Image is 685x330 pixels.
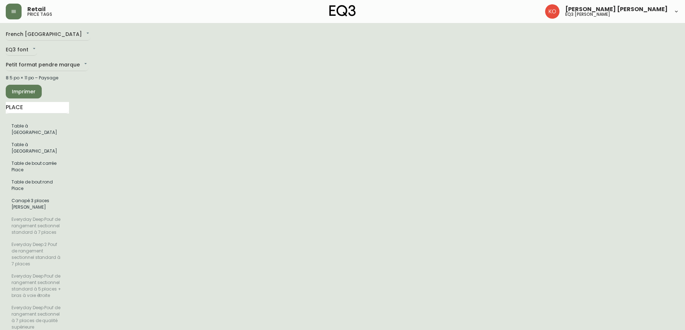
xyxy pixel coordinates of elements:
div: Petit format pendre marque [6,59,88,71]
li: Petit format pendre marque [6,176,69,195]
li: Grand format pendre marque [6,213,69,238]
h5: price tags [27,12,52,17]
div: 8.5 po × 11 po – Paysage [6,75,69,81]
span: Imprimer [12,87,36,96]
img: 9beb5e5239b23ed26e0d832b1b8f6f2a [545,4,560,19]
span: Retail [27,6,46,12]
li: Grand format pendre marque [6,270,69,302]
h5: eq3 [PERSON_NAME] [565,12,610,17]
li: Everyday Deep 2 Pouf de rangement sectionnel standard à 7 places [6,238,69,270]
li: Petit format pendre marque [6,157,69,176]
li: Petit format pendre marque [6,139,69,157]
img: logo [329,5,356,17]
li: Table à [GEOGRAPHIC_DATA] [6,120,69,139]
div: EQ3 font [6,44,37,56]
div: French [GEOGRAPHIC_DATA] [6,29,91,41]
span: [PERSON_NAME] [PERSON_NAME] [565,6,668,12]
li: Petit format pendre marque [6,195,69,213]
input: Recherche [6,102,69,113]
button: Imprimer [6,85,42,98]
